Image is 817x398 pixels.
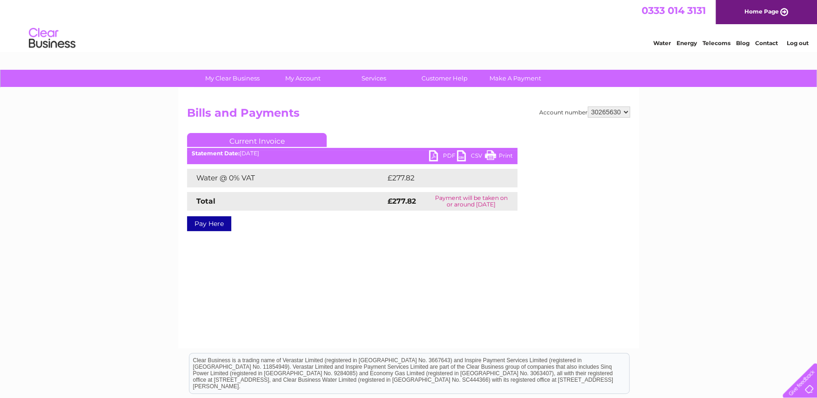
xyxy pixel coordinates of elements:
[755,40,778,46] a: Contact
[642,5,706,16] a: 0333 014 3131
[196,197,215,206] strong: Total
[539,106,630,118] div: Account number
[425,192,517,211] td: Payment will be taken on or around [DATE]
[477,70,554,87] a: Make A Payment
[388,197,416,206] strong: £277.82
[189,5,629,45] div: Clear Business is a trading name of Verastar Limited (registered in [GEOGRAPHIC_DATA] No. 3667643...
[457,150,485,164] a: CSV
[187,133,327,147] a: Current Invoice
[265,70,342,87] a: My Account
[676,40,697,46] a: Energy
[194,70,271,87] a: My Clear Business
[653,40,671,46] a: Water
[28,24,76,53] img: logo.png
[703,40,730,46] a: Telecoms
[406,70,483,87] a: Customer Help
[187,169,385,187] td: Water @ 0% VAT
[429,150,457,164] a: PDF
[385,169,501,187] td: £277.82
[187,216,231,231] a: Pay Here
[786,40,808,46] a: Log out
[187,106,630,124] h2: Bills and Payments
[187,150,517,157] div: [DATE]
[485,150,513,164] a: Print
[335,70,412,87] a: Services
[736,40,750,46] a: Blog
[192,150,240,157] b: Statement Date:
